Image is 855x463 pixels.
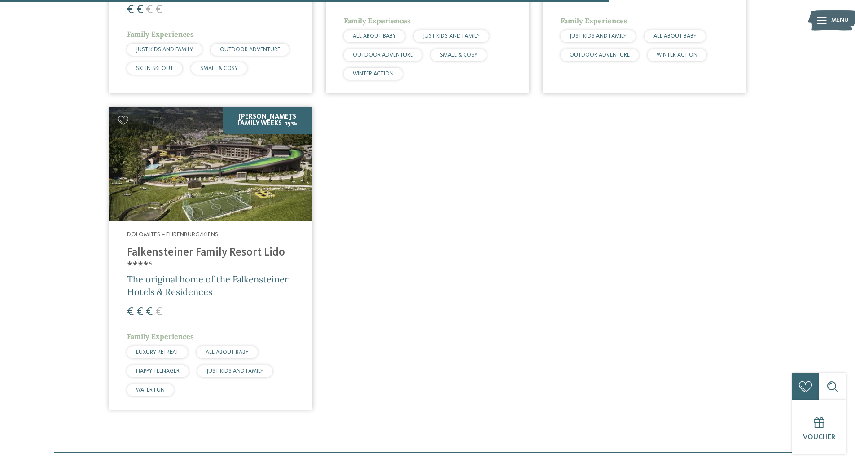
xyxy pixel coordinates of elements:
[109,107,312,221] img: Looking for family hotels? Find the best ones here!
[423,33,480,39] span: JUST KIDS AND FAMILY
[561,16,627,25] span: Family Experiences
[200,66,238,71] span: SMALL & COSY
[653,33,697,39] span: ALL ABOUT BABY
[353,33,396,39] span: ALL ABOUT BABY
[344,16,411,25] span: Family Experiences
[109,107,312,409] a: Looking for family hotels? Find the best ones here! [PERSON_NAME]'s Family Weeks -15% Dolomites –...
[136,66,173,71] span: SKI-IN SKI-OUT
[136,349,179,355] span: LUXURY RETREAT
[803,434,835,441] span: Voucher
[206,368,263,374] span: JUST KIDS AND FAMILY
[136,368,180,374] span: HAPPY TEENAGER
[570,33,627,39] span: JUST KIDS AND FAMILY
[353,71,394,77] span: WINTER ACTION
[792,400,846,454] a: Voucher
[440,52,478,58] span: SMALL & COSY
[136,4,143,16] span: €
[155,4,162,16] span: €
[127,30,194,39] span: Family Experiences
[127,306,134,318] span: €
[155,306,162,318] span: €
[136,387,165,393] span: WATER FUN
[127,273,289,297] span: The original home of the Falkensteiner Hotels & Residences
[206,349,249,355] span: ALL ABOUT BABY
[146,4,153,16] span: €
[127,332,194,341] span: Family Experiences
[657,52,697,58] span: WINTER ACTION
[136,47,193,53] span: JUST KIDS AND FAMILY
[127,4,134,16] span: €
[136,306,143,318] span: €
[353,52,413,58] span: OUTDOOR ADVENTURE
[127,231,218,238] span: Dolomites – Ehrenburg/Kiens
[127,246,294,273] h4: Falkensteiner Family Resort Lido ****ˢ
[146,306,153,318] span: €
[570,52,630,58] span: OUTDOOR ADVENTURE
[220,47,280,53] span: OUTDOOR ADVENTURE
